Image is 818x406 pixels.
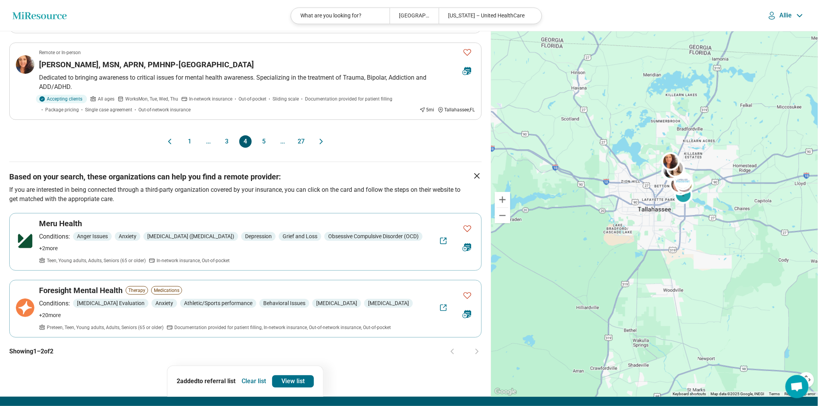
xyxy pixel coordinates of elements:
[39,232,70,241] p: Conditions:
[273,96,299,102] span: Sliding scale
[177,377,235,386] p: 2 added
[419,106,435,113] div: 5 mi
[184,135,196,148] button: 1
[305,96,392,102] span: Documentation provided for patient filling
[460,44,475,60] button: Favorite
[295,135,307,148] button: 27
[174,324,391,331] span: Documentation provided for patient filling, In-network insurance, Out-of-network insurance, Out-o...
[98,96,114,102] span: All ages
[39,299,70,308] p: Conditions:
[152,299,177,308] span: Anxiety
[448,347,457,356] button: Previous page
[39,244,58,252] span: + 2 more
[9,213,482,271] a: FavoriteMeru HealthConditions:Anger IssuesAnxiety[MEDICAL_DATA] ([MEDICAL_DATA])DepressionGrief a...
[472,347,482,356] button: Next page
[151,286,182,295] span: Medications
[9,338,482,365] div: Showing 1 – 2 of 2
[495,192,510,207] button: Zoom in
[45,106,79,113] span: Package pricing
[317,135,326,148] button: Next page
[258,135,270,148] button: 5
[47,324,164,331] span: Preteen, Teen, Young adults, Adults, Seniors (65 or older)
[460,288,475,304] button: Favorite
[39,218,82,229] h3: Meru Health
[180,299,256,308] span: Athletic/Sports performance
[390,8,439,24] div: [GEOGRAPHIC_DATA], [GEOGRAPHIC_DATA]
[189,96,232,102] span: In-network insurance
[239,135,252,148] button: 4
[493,387,518,397] img: Google
[291,8,389,24] div: What are you looking for?
[239,96,266,102] span: Out-of-pocket
[221,135,233,148] button: 3
[495,208,510,223] button: Zoom out
[39,311,61,319] span: + 20 more
[276,135,289,148] span: ...
[673,391,706,397] button: Keyboard shortcuts
[39,73,475,92] p: Dedicated to bringing awareness to critical issues for mental health awareness. Specializing in t...
[39,49,81,56] p: Remote or In-person
[241,232,276,241] span: Depression
[780,12,792,19] p: Allie
[126,286,148,295] span: Therapy
[198,377,235,385] span: to referral list
[157,257,230,264] span: In-network insurance, Out-of-pocket
[272,375,314,387] a: View list
[786,375,809,398] div: Open chat
[364,299,413,308] span: [MEDICAL_DATA]
[47,257,146,264] span: Teen, Young adults, Adults, Seniors (65 or older)
[39,285,123,296] h3: Foresight Mental Health
[324,232,423,241] span: Obsessive Compulsive Disorder (OCD)
[259,299,309,308] span: Behavioral Issues
[39,59,254,70] h3: [PERSON_NAME], MSN, APRN, PMHNP-[GEOGRAPHIC_DATA]
[143,232,238,241] span: [MEDICAL_DATA] ([MEDICAL_DATA])
[312,299,361,308] span: [MEDICAL_DATA]
[36,95,87,103] div: Accepting clients
[799,372,814,387] button: Map camera controls
[460,221,475,237] button: Favorite
[165,135,174,148] button: Previous page
[73,232,112,241] span: Anger Issues
[439,8,537,24] div: [US_STATE] – United HealthCare
[115,232,140,241] span: Anxiety
[202,135,215,148] span: ...
[785,392,816,396] a: Report a map error
[769,392,780,396] a: Terms (opens in new tab)
[493,387,518,397] a: Open this area in Google Maps (opens a new window)
[73,299,148,308] span: [MEDICAL_DATA] Evaluation
[85,106,132,113] span: Single case agreement
[125,96,178,102] span: Works Mon, Tue, Wed, Thu
[438,106,475,113] div: Tallahassee , FL
[711,392,765,396] span: Map data ©2025 Google, INEGI
[138,106,191,113] span: Out-of-network insurance
[279,232,321,241] span: Grief and Loss
[9,280,482,338] a: FavoriteForesight Mental HealthTherapyMedicationsConditions:[MEDICAL_DATA] EvaluationAnxietyAthle...
[239,375,269,387] button: Clear list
